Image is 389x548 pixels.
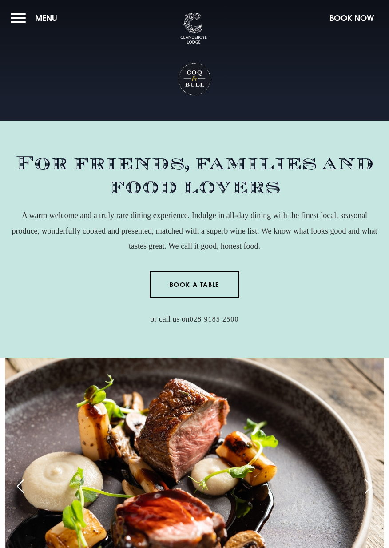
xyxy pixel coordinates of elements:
a: Book a Table [150,271,240,298]
p: or call us on [11,311,378,326]
button: Book Now [325,8,378,28]
h2: For friends, families and food lovers [11,152,378,199]
span: Menu [35,13,57,23]
h1: Coq & Bull [178,62,212,97]
div: Previous slide [9,476,32,496]
img: Clandeboye Lodge [180,13,207,44]
p: A warm welcome and a truly rare dining experience. Indulge in all-day dining with the finest loca... [11,208,378,254]
button: Menu [11,8,62,28]
div: Next slide [357,476,380,496]
a: 028 9185 2500 [190,315,239,324]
